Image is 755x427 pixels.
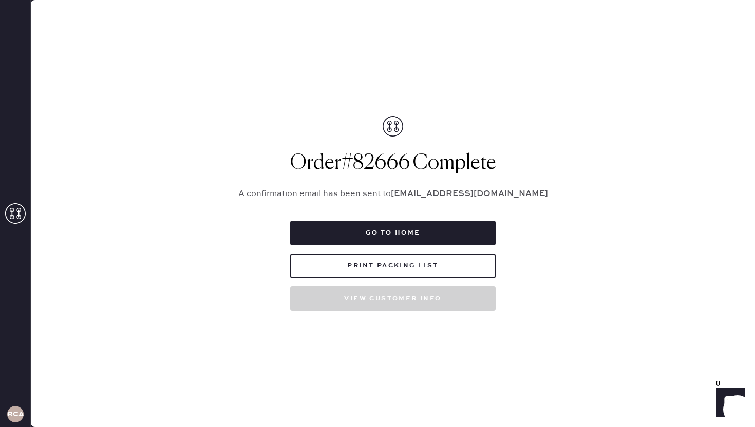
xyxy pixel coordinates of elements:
strong: [EMAIL_ADDRESS][DOMAIN_NAME] [391,189,548,199]
button: Print Packing List [290,254,496,278]
button: View customer info [290,286,496,311]
p: A confirmation email has been sent to [226,188,560,200]
button: Go to home [290,221,496,245]
iframe: Front Chat [706,381,750,425]
h1: Order # 82666 Complete [226,151,560,176]
h3: RCA [7,411,24,418]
